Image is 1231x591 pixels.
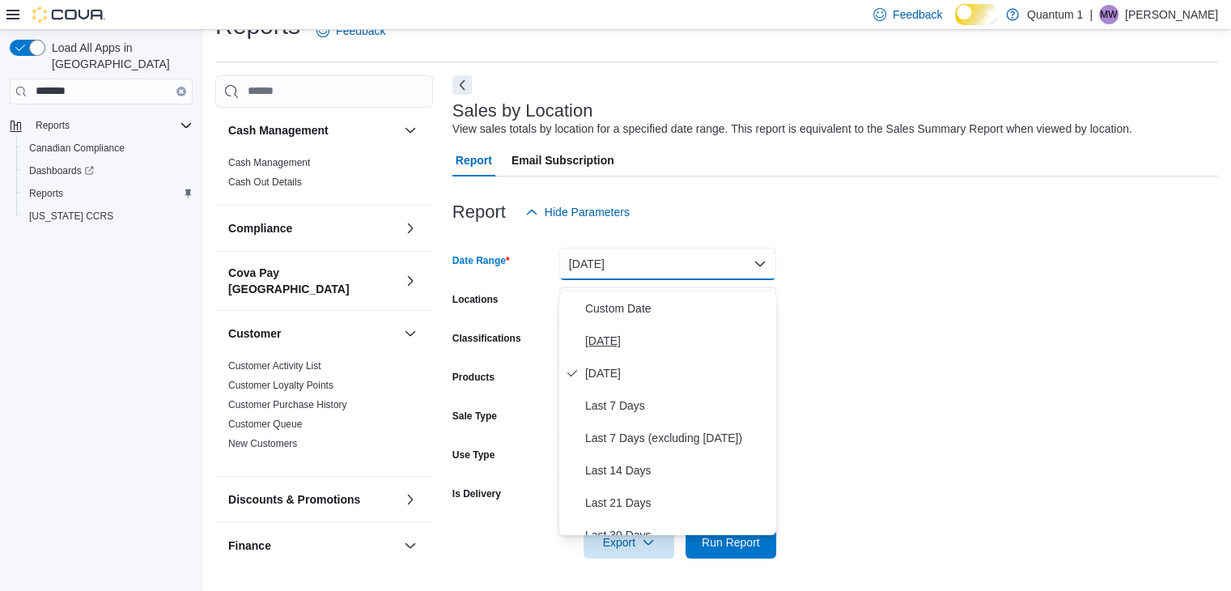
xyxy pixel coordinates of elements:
button: Discounts & Promotions [401,490,420,509]
span: Cash Management [228,156,310,169]
span: Load All Apps in [GEOGRAPHIC_DATA] [45,40,193,72]
h3: Discounts & Promotions [228,491,360,508]
button: Cova Pay [GEOGRAPHIC_DATA] [401,271,420,291]
label: Classifications [452,332,521,345]
p: [PERSON_NAME] [1125,5,1218,24]
a: Dashboards [16,159,199,182]
span: Reports [36,119,70,132]
span: Export [593,526,664,559]
button: Reports [29,116,76,135]
div: Michael Wuest [1099,5,1119,24]
button: Hide Parameters [519,196,636,228]
p: Quantum 1 [1027,5,1083,24]
h3: Cash Management [228,122,329,138]
button: Finance [401,536,420,555]
nav: Complex example [10,108,193,270]
span: Reports [23,184,193,203]
span: Custom Date [585,299,770,318]
div: Select listbox [559,292,776,535]
p: | [1089,5,1093,24]
h3: Sales by Location [452,101,593,121]
a: Customer Queue [228,419,302,430]
button: Reports [3,114,199,137]
a: Customer Activity List [228,360,321,372]
button: Cova Pay [GEOGRAPHIC_DATA] [228,265,397,297]
button: Canadian Compliance [16,137,199,159]
span: Report [456,144,492,176]
span: [DATE] [585,331,770,351]
a: New Customers [228,438,297,449]
a: Customer Purchase History [228,399,347,410]
span: Last 21 Days [585,493,770,512]
button: Compliance [401,219,420,238]
button: Customer [401,324,420,343]
a: Reports [23,184,70,203]
span: Customer Purchase History [228,398,347,411]
a: Dashboards [23,161,100,181]
span: New Customers [228,437,297,450]
label: Products [452,371,495,384]
button: Next [452,75,472,95]
h3: Customer [228,325,281,342]
a: Cash Management [228,157,310,168]
span: Reports [29,187,63,200]
input: Dark Mode [955,4,998,25]
a: Customer Loyalty Points [228,380,333,391]
h3: Finance [228,538,271,554]
span: Last 7 Days (excluding [DATE]) [585,428,770,448]
a: Canadian Compliance [23,138,131,158]
span: Washington CCRS [23,206,193,226]
h3: Compliance [228,220,292,236]
div: View sales totals by location for a specified date range. This report is equivalent to the Sales ... [452,121,1132,138]
label: Date Range [452,254,510,267]
button: Reports [16,182,199,205]
span: Feedback [336,23,385,39]
span: Canadian Compliance [29,142,125,155]
label: Locations [452,293,499,306]
button: Compliance [228,220,397,236]
span: Dashboards [23,161,193,181]
span: Cash Out Details [228,176,302,189]
span: [US_STATE] CCRS [29,210,113,223]
span: Canadian Compliance [23,138,193,158]
button: Clear input [176,87,186,96]
button: [US_STATE] CCRS [16,205,199,227]
button: Customer [228,325,397,342]
span: Customer Activity List [228,359,321,372]
span: Dark Mode [955,25,956,26]
span: Email Subscription [512,144,614,176]
label: Use Type [452,449,495,461]
span: Hide Parameters [545,204,630,220]
span: Run Report [702,534,760,551]
button: Cash Management [228,122,397,138]
a: Cash Out Details [228,176,302,188]
div: Customer [215,356,433,476]
div: Cash Management [215,153,433,205]
span: Reports [29,116,193,135]
a: [US_STATE] CCRS [23,206,120,226]
span: Last 14 Days [585,461,770,480]
span: Customer Loyalty Points [228,379,333,392]
span: Last 30 Days [585,525,770,545]
button: [DATE] [559,248,776,280]
label: Sale Type [452,410,497,423]
img: Cova [32,6,105,23]
span: Feedback [893,6,942,23]
span: MW [1100,5,1117,24]
span: Customer Queue [228,418,302,431]
button: Export [584,526,674,559]
button: Run Report [686,526,776,559]
span: [DATE] [585,364,770,383]
button: Finance [228,538,397,554]
a: Feedback [310,15,392,47]
label: Is Delivery [452,487,501,500]
button: Cash Management [401,121,420,140]
h3: Report [452,202,506,222]
span: Last 7 Days [585,396,770,415]
span: Dashboards [29,164,94,177]
button: Discounts & Promotions [228,491,397,508]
